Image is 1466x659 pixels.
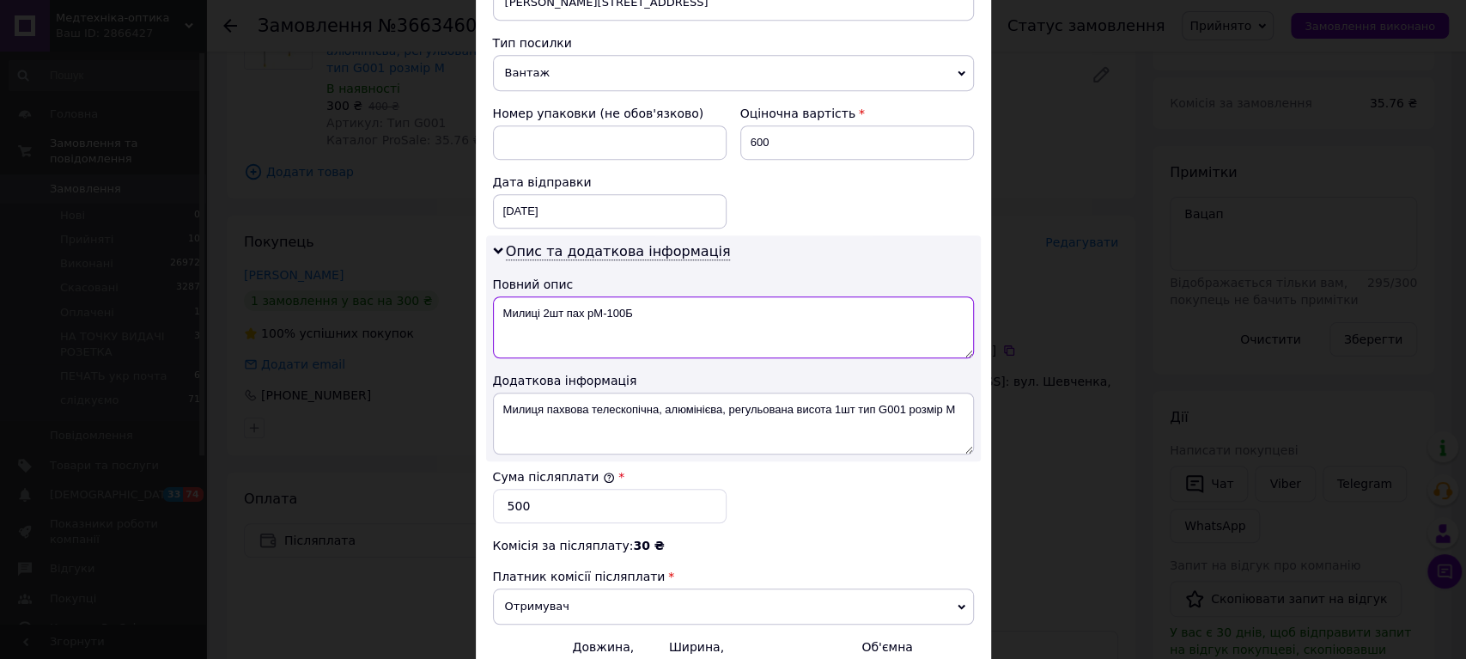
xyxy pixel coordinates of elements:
[493,174,727,191] div: Дата відправки
[506,243,731,260] span: Опис та додаткова інформація
[493,537,974,554] div: Комісія за післяплату:
[493,55,974,91] span: Вантаж
[740,105,974,122] div: Оціночна вартість
[493,296,974,358] textarea: Милиці 2шт пах рМ-100Б
[493,105,727,122] div: Номер упаковки (не обов'язково)
[493,276,974,293] div: Повний опис
[633,539,664,552] span: 30 ₴
[493,589,974,625] span: Отримувач
[493,372,974,389] div: Додаткова інформація
[493,470,615,484] label: Сума післяплати
[493,570,666,583] span: Платник комісії післяплати
[493,393,974,455] textarea: Милиця пахвова телескопічна, алюмінієва, регульована висота 1шт тип G001 розмір М
[493,36,572,50] span: Тип посилки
